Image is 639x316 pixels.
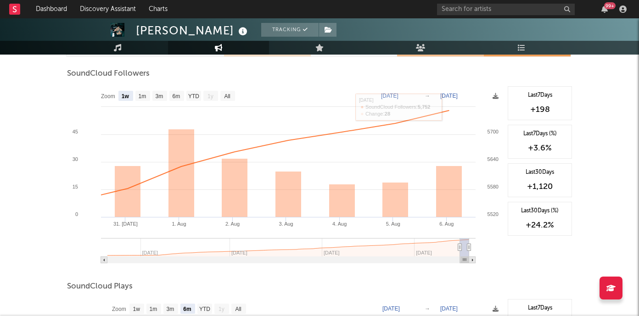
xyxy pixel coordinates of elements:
text: All [224,93,230,100]
text: Zoom [101,93,115,100]
text: 31. [DATE] [113,221,138,227]
text: 15 [73,184,78,189]
text: 30 [73,156,78,162]
span: SoundCloud Plays [67,281,133,292]
text: 5700 [488,129,499,134]
button: Tracking [261,23,319,37]
text: [DATE] [381,93,398,99]
text: 5640 [488,156,499,162]
div: Last 7 Days [513,91,567,100]
text: 6m [173,93,180,100]
text: 6. Aug [439,221,454,227]
text: 45 [73,129,78,134]
text: [DATE] [382,305,400,312]
text: 1m [150,306,157,312]
text: YTD [188,93,199,100]
div: +1,120 [513,181,567,192]
text: 1. Aug [172,221,186,227]
div: +3.6 % [513,143,567,154]
text: 3. Aug [279,221,293,227]
div: Last 7 Days (%) [513,130,567,138]
text: 1m [139,93,146,100]
input: Search for artists [437,4,575,15]
text: 1w [133,306,140,312]
div: 99 + [604,2,616,9]
text: [DATE] [440,305,458,312]
text: 4. Aug [332,221,347,227]
text: Zoom [112,306,126,312]
text: 5520 [488,211,499,217]
div: +24.2 % [513,220,567,231]
div: [PERSON_NAME] [136,23,250,38]
text: All [235,306,241,312]
text: 2. Aug [225,221,240,227]
div: Last 7 Days [513,304,567,312]
text: 1w [122,93,129,100]
text: 3m [156,93,163,100]
text: → [425,93,430,99]
text: 3m [167,306,174,312]
text: YTD [199,306,210,312]
text: 6m [183,306,191,312]
text: 5. Aug [386,221,400,227]
div: +198 [513,104,567,115]
div: Last 30 Days [513,168,567,177]
span: SoundCloud Followers [67,68,150,79]
text: [DATE] [440,93,458,99]
text: 0 [75,211,78,217]
text: → [425,305,430,312]
button: 99+ [601,6,608,13]
text: 1y [219,306,224,312]
text: 1y [207,93,213,100]
div: Last 30 Days (%) [513,207,567,215]
text: 5580 [488,184,499,189]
